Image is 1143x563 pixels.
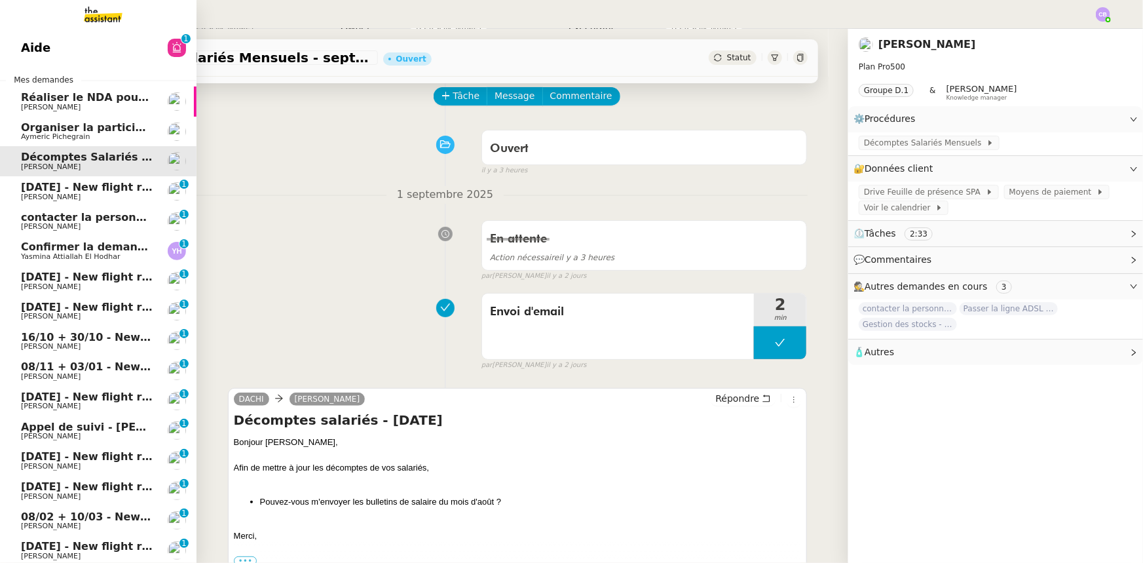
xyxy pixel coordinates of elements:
[865,281,988,292] span: Autres demandes en cours
[490,253,615,262] span: il y a 3 heures
[179,419,189,428] nz-badge-sup: 1
[181,539,187,551] p: 1
[21,391,291,403] span: [DATE] - New flight request - [PERSON_NAME]
[21,331,333,343] span: 16/10 + 30/10 - New flight request - [PERSON_NAME]
[21,522,81,530] span: [PERSON_NAME]
[21,372,81,381] span: [PERSON_NAME]
[168,362,186,380] img: users%2FC9SBsJ0duuaSgpQFj5LgoEX8n0o2%2Favatar%2Fec9d51b8-9413-4189-adfb-7be4d8c96a3c
[234,411,802,429] h4: Décomptes salariés - [DATE]
[21,462,81,471] span: [PERSON_NAME]
[21,241,312,253] span: Confirmer la demande de raccordement à la fibre
[1009,185,1096,199] span: Moyens de paiement
[181,449,187,461] p: 1
[21,552,81,560] span: [PERSON_NAME]
[21,151,305,163] span: Décomptes Salariés Mensuels - septembre 2025
[727,53,751,62] span: Statut
[260,495,802,509] li: Pouvez-vous m'envoyer les bulletins de salaire du mois d'août ?
[21,211,377,223] span: contacter la personne en charge de la mutuelle d'entreprise
[183,34,189,46] p: 1
[168,212,186,231] img: users%2F7nLfdXEOePNsgCtodsK58jnyGKv1%2Favatar%2FIMG_1682.jpeg
[21,132,90,141] span: Aymeric Pichegrain
[960,302,1058,315] span: Passer la ligne ADSL en fibre
[21,252,120,261] span: Yasmina Attiallah El Hodhar
[21,480,291,493] span: [DATE] - New flight request - [PERSON_NAME]
[168,182,186,201] img: users%2FC9SBsJ0duuaSgpQFj5LgoEX8n0o2%2Favatar%2Fec9d51b8-9413-4189-adfb-7be4d8c96a3c
[181,300,187,311] p: 1
[21,511,333,523] span: 08/02 + 10/03 - New flight request - [PERSON_NAME]
[181,479,187,491] p: 1
[546,271,586,282] span: il y a 2 jours
[21,312,81,320] span: [PERSON_NAME]
[21,121,330,134] span: Organiser la participation des talents à l'événement
[290,393,365,405] a: [PERSON_NAME]
[21,193,81,201] span: [PERSON_NAME]
[168,452,186,470] img: users%2FC9SBsJ0duuaSgpQFj5LgoEX8n0o2%2Favatar%2Fec9d51b8-9413-4189-adfb-7be4d8c96a3c
[234,530,802,543] div: Merci,
[168,421,186,440] img: users%2FW4OQjB9BRtYK2an7yusO0WsYLsD3%2Favatar%2F28027066-518b-424c-8476-65f2e549ac29
[181,180,187,191] p: 1
[179,509,189,518] nz-badge-sup: 1
[865,228,896,239] span: Tâches
[168,242,186,260] img: svg
[864,201,935,214] span: Voir le calendrier
[21,103,81,111] span: [PERSON_NAME]
[946,84,1017,101] app-user-label: Knowledge manager
[168,392,186,410] img: users%2FC9SBsJ0duuaSgpQFj5LgoEX8n0o2%2Favatar%2Fec9d51b8-9413-4189-adfb-7be4d8c96a3c
[181,419,187,431] p: 1
[88,51,373,64] span: Décomptes Salariés Mensuels - septembre 2025
[179,389,189,398] nz-badge-sup: 1
[21,360,333,373] span: 08/11 + 03/01 - New flight request - [PERSON_NAME]
[848,106,1143,132] div: ⚙️Procédures
[481,271,493,282] span: par
[239,395,264,404] span: DACHI
[848,274,1143,300] div: 🕵️Autres demandes en cours 3
[853,111,922,126] span: ⚙️
[754,313,806,324] span: min
[21,421,214,433] span: Appel de suivi - [PERSON_NAME]
[865,113,916,124] span: Procédures
[853,281,1017,292] span: 🕵️
[864,185,986,199] span: Drive Feuille de présence SPA
[878,38,976,50] a: [PERSON_NAME]
[181,389,187,401] p: 1
[487,87,542,106] button: Message
[929,84,935,101] span: &
[181,329,187,341] p: 1
[859,37,873,52] img: users%2F7nLfdXEOePNsgCtodsK58jnyGKv1%2Favatar%2FIMG_1682.jpeg
[542,87,620,106] button: Commentaire
[865,254,931,265] span: Commentaires
[848,221,1143,246] div: ⏲️Tâches 2:33
[754,297,806,313] span: 2
[21,282,81,291] span: [PERSON_NAME]
[848,340,1143,365] div: 🧴Autres
[546,360,586,371] span: il y a 2 jours
[21,181,291,193] span: [DATE] - New flight request - [PERSON_NAME]
[711,391,776,406] button: Répondre
[21,402,81,410] span: [PERSON_NAME]
[234,436,802,449] div: Bonjour [PERSON_NAME],
[179,329,189,338] nz-badge-sup: 1
[179,479,189,488] nz-badge-sup: 1
[859,318,957,331] span: Gestion des stocks - [DATE]
[853,228,944,239] span: ⏲️
[179,180,189,189] nz-badge-sup: 1
[853,254,937,265] span: 💬
[179,300,189,309] nz-badge-sup: 1
[996,281,1012,294] nz-tag: 3
[179,449,189,458] nz-badge-sup: 1
[495,88,534,104] span: Message
[179,210,189,219] nz-badge-sup: 1
[865,347,894,357] span: Autres
[179,359,189,368] nz-badge-sup: 1
[181,359,187,371] p: 1
[168,541,186,560] img: users%2FC9SBsJ0duuaSgpQFj5LgoEX8n0o2%2Favatar%2Fec9d51b8-9413-4189-adfb-7be4d8c96a3c
[434,87,488,106] button: Tâche
[859,84,914,97] nz-tag: Groupe D.1
[21,91,276,104] span: Réaliser le NDA pour We Invest Real Estate
[481,271,587,282] small: [PERSON_NAME]
[181,509,187,520] p: 1
[853,161,939,176] span: 🔐
[21,540,291,553] span: [DATE] - New flight request - [PERSON_NAME]
[21,342,81,351] span: [PERSON_NAME]
[234,461,802,475] div: Afin de mettre à jour les décomptes de vos salariés,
